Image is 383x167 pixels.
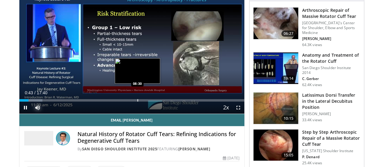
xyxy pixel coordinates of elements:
[19,102,31,114] button: Pause
[302,36,360,41] p: [PERSON_NAME]
[25,90,33,95] span: 0:43
[37,90,47,95] span: 17:40
[232,102,244,114] button: Fullscreen
[78,146,239,152] div: By FEATURING
[302,92,360,110] h3: Latissimus Dorsi Transfer in the Lateral Decubitus Position
[253,7,360,47] a: 06:27 Arthroscopic Repair of Massive Rotator Cuff Tear [GEOGRAPHIC_DATA]'s Center for Shoulder, E...
[281,31,296,37] span: 06:27
[56,131,70,145] img: Avatar
[253,129,298,161] img: 7cd5bdb9-3b5e-40f2-a8f4-702d57719c06.150x105_q85_crop-smart_upscale.jpg
[19,99,244,102] div: Progress Bar
[302,65,360,75] p: San Diego Shoulder Institute 2014
[35,90,36,95] span: /
[302,82,322,87] p: 62.4K views
[178,146,210,152] a: [PERSON_NAME]
[19,114,244,126] a: Email [PERSON_NAME]
[253,129,360,165] a: 15:05 Step by Step Arthroscopic Repair of a Massive Rotator Cuff Tear [US_STATE] Shoulder Institu...
[281,75,296,82] span: 19:14
[253,52,298,84] img: 58008271-3059-4eea-87a5-8726eb53a503.150x105_q85_crop-smart_upscale.jpg
[253,92,298,124] img: 38501_0000_3.png.150x105_q85_crop-smart_upscale.jpg
[302,21,360,35] p: [GEOGRAPHIC_DATA]'s Center for Shoulder, Elbow and Sports Medicine
[302,52,360,64] h3: Anatomy and Treatment of the Rotator Cuff
[302,76,360,81] p: C. Gerber
[302,129,360,147] h3: Step by Step Arthroscopic Repair of a Massive Rotator Cuff Tear
[281,152,296,158] span: 15:05
[302,112,360,116] p: [PERSON_NAME]
[281,115,296,122] span: 10:15
[24,131,53,145] img: San Diego Shoulder Institute 2025
[302,42,322,47] p: 64.3K views
[31,102,44,114] button: Mute
[115,58,160,84] img: image.jpeg
[302,155,360,159] p: P. Denard
[253,52,360,87] a: 19:14 Anatomy and Treatment of the Rotator Cuff San Diego Shoulder Institute 2014 C. Gerber 62.4K...
[78,131,239,144] h4: Natural History of Rotator Cuff Tears: Refining Indications for Degenerative Cuff Tears
[253,92,360,124] a: 10:15 Latissimus Dorsi Transfer in the Lateral Decubitus Position [PERSON_NAME] 33.4K views
[302,149,360,153] p: [US_STATE] Shoulder Institute
[302,161,322,165] p: 25.4K views
[223,155,239,161] div: [DATE]
[253,8,298,39] img: 281021_0002_1.png.150x105_q85_crop-smart_upscale.jpg
[302,7,360,19] h3: Arthroscopic Repair of Massive Rotator Cuff Tear
[220,102,232,114] button: Playback Rate
[302,118,322,122] p: 33.4K views
[82,146,157,152] a: San Diego Shoulder Institute 2025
